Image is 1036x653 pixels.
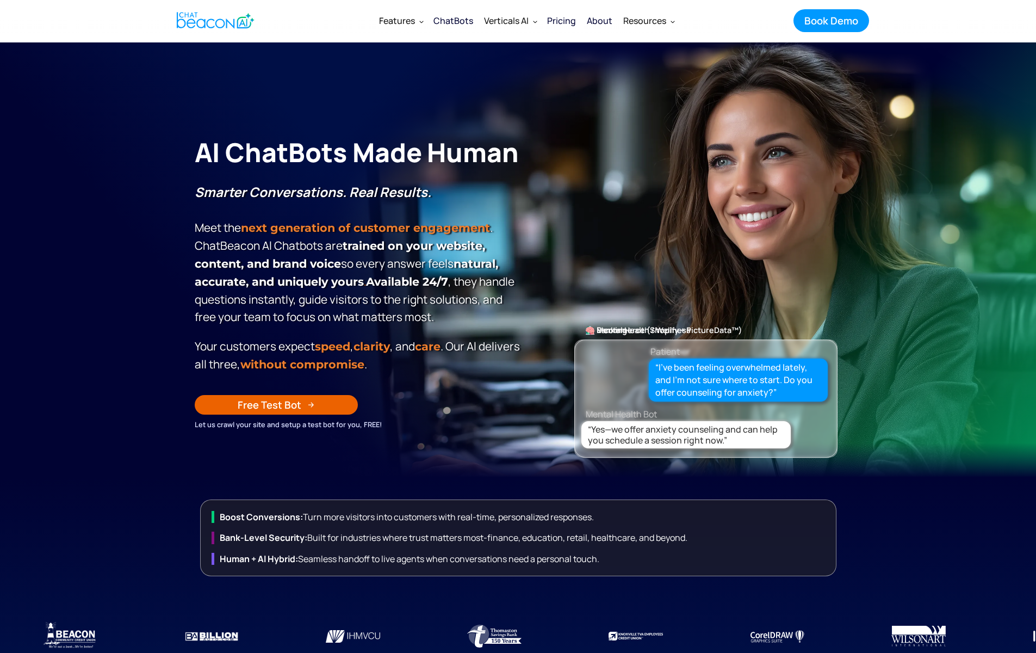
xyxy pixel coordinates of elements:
strong: Boost Conversions: [220,511,303,523]
div: “I’ve been feeling overwhelmed lately, and I’m not sure where to start. Do you offer counseling f... [655,361,822,399]
span: clarity [353,340,390,353]
img: Dropdown [671,19,675,23]
div: Mental Health Bot [586,406,848,422]
div: Verticals AI [484,13,529,28]
span: without compromise [240,358,364,371]
strong: next generation of customer engagement [241,221,490,235]
a: ChatBots [428,7,479,35]
div: ChatBots [433,13,473,28]
div: About [587,13,612,28]
a: About [581,7,618,35]
img: Arrow [308,402,314,408]
div: “Yes—we offer anxiety counseling and can help you schedule a session right now.” [588,424,789,446]
a: Pricing [542,7,581,35]
div: Patient [650,344,680,359]
p: Meet the . ChatBeacon Al Chatbots are so every answer feels , they handle questions instantly, gu... [195,183,524,325]
div: Resources [623,13,666,28]
img: Dropdown [419,19,424,23]
strong: Available 24/7 [366,275,448,288]
div: Seamless handoff to live agents when conversations need a personal touch. [212,553,830,565]
div: Book Demo [804,14,858,28]
div: Features [379,13,415,28]
div: 🧠 Mental Health / Wellness [575,323,837,338]
strong: Human + Al Hybrid: [220,553,298,565]
strong: speed [315,340,350,353]
a: Book Demo [793,9,869,32]
strong: trained on your website, content, and brand voice [195,239,485,270]
div: Turn more visitors into customers with real-time, personalized responses. [212,511,830,523]
h1: AI ChatBots Made Human [195,135,524,170]
div: Let us crawl your site and setup a test bot for you, FREE! [195,418,524,430]
a: Free Test Bot [195,395,358,415]
span: care [415,340,441,353]
div: Built for industries where trust matters most-finance, education, retail, healthcare, and beyond. [212,532,830,544]
strong: Bank-Level Security: [220,532,307,544]
p: Your customers expect , , and . Our Al delivers all three, . [195,337,524,373]
img: Dropdown [533,19,537,23]
div: Pricing [547,13,576,28]
strong: natural, accurate, and uniquely yours [195,257,498,288]
span: . [195,257,498,288]
div: Free Test Bot [238,398,301,412]
strong: Smarter Conversations. Real Results. [195,183,431,201]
